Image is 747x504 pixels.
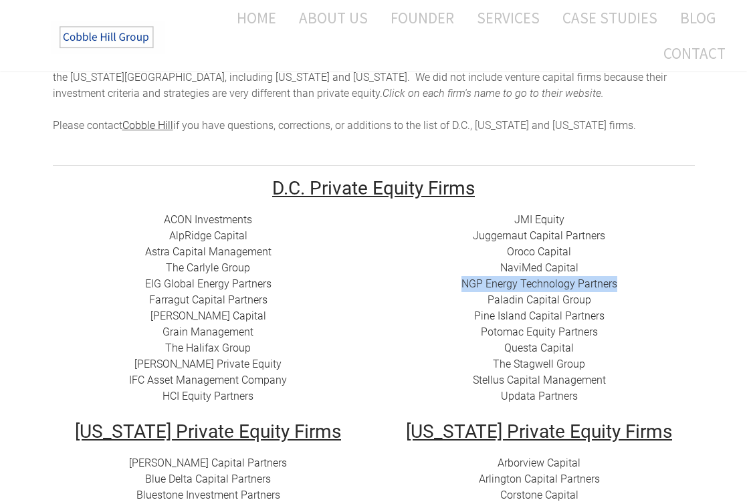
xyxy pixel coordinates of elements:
a: Farragut Capital Partners [149,293,268,306]
a: The Carlyle Group [166,261,250,274]
a: Arlington Capital Partners​ [479,473,600,485]
a: [PERSON_NAME] Capital Partners [129,457,287,469]
a: ​[PERSON_NAME] Capital [150,309,266,322]
a: Corstone Capital [500,489,578,501]
a: Paladin Capital Group [488,293,591,306]
a: Oroco Capital [507,245,571,258]
a: Juggernaut Capital Partners [473,229,605,242]
div: he top 46 private equity firms, growth equity funds, and mezzanine lenders with offices in the [U... [53,53,695,134]
a: EIG Global Energy Partners [145,277,272,290]
a: The Halifax Group [165,342,251,354]
a: Questa Capital [504,342,574,354]
a: ACON Investments [164,213,252,226]
a: ​Potomac Equity Partners [481,326,598,338]
a: Blue Delta Capital Partners [145,473,271,485]
a: ​Astra Capital Management [145,245,272,258]
u: D.C. Private Equity Firms [272,177,475,199]
a: Pine Island Capital Partners [474,309,605,322]
img: The Cobble Hill Group LLC [51,21,165,54]
a: NGP Energy Technology Partners [461,277,617,290]
a: HCI Equity Partners [163,390,253,402]
a: NaviMed Capital [500,261,578,274]
a: IFC Asset Management Company [129,374,287,386]
u: [US_STATE] Private Equity Firms [406,420,672,443]
a: Grain Management [163,326,253,338]
a: Cobble Hill [122,119,173,132]
a: The Stagwell Group [493,358,585,370]
span: enture capital firms because their investment criteria and strategies are very different than pri... [53,71,667,100]
a: Stellus Capital Management [473,374,606,386]
a: ​Bluestone Investment Partners [136,489,280,501]
span: Please contact if you have questions, corrections, or additions to the list of D.C., [US_STATE] a... [53,119,636,132]
div: ​​ ​​​ [53,212,364,404]
a: Updata Partners [501,390,578,402]
em: Click on each firm's name to go to their website. ​ [383,87,604,100]
u: [US_STATE] Private Equity Firms [75,420,341,443]
a: ​AlpRidge Capital [169,229,247,242]
a: [PERSON_NAME] Private Equity​ [134,358,282,370]
a: JMI Equity [514,213,564,226]
a: Contact [653,35,726,71]
a: Arborview Capital [498,457,580,469]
